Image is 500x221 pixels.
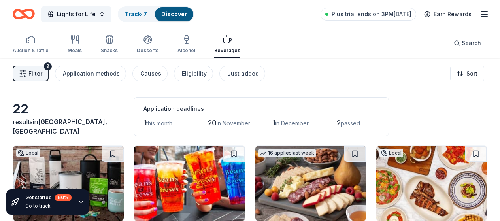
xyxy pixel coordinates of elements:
[379,149,403,157] div: Local
[258,149,316,157] div: 16 applies last week
[217,120,250,127] span: in November
[13,66,49,81] button: Filter2
[25,194,72,201] div: Get started
[177,47,195,54] div: Alcohol
[182,69,207,78] div: Eligibility
[419,7,476,21] a: Earn Rewards
[146,120,172,127] span: this month
[143,119,146,127] span: 1
[13,5,35,23] a: Home
[63,69,120,78] div: Application methods
[55,194,72,201] div: 60 %
[57,9,96,19] span: Lights for Life
[118,6,194,22] button: Track· 7Discover
[272,119,275,127] span: 1
[101,47,118,54] div: Snacks
[41,6,111,22] button: Lights for Life
[13,117,124,136] div: results
[462,38,481,48] span: Search
[337,119,341,127] span: 2
[28,69,42,78] span: Filter
[125,11,147,17] a: Track· 7
[161,11,187,17] a: Discover
[101,32,118,58] button: Snacks
[13,118,107,135] span: in
[447,35,487,51] button: Search
[143,104,379,113] div: Application deadlines
[332,9,411,19] span: Plus trial ends on 3PM[DATE]
[140,69,161,78] div: Causes
[177,32,195,58] button: Alcohol
[174,66,213,81] button: Eligibility
[134,146,245,221] img: Image for Beans & Brews Coffee House
[341,120,360,127] span: passed
[13,118,107,135] span: [GEOGRAPHIC_DATA], [GEOGRAPHIC_DATA]
[376,146,487,221] img: Image for Eataly (Las Vegas)
[275,120,309,127] span: in December
[214,32,240,58] button: Beverages
[55,66,126,81] button: Application methods
[16,149,40,157] div: Local
[227,69,259,78] div: Just added
[137,32,158,58] button: Desserts
[214,47,240,54] div: Beverages
[321,8,416,21] a: Plus trial ends on 3PM[DATE]
[25,203,72,209] div: Go to track
[208,119,217,127] span: 20
[68,32,82,58] button: Meals
[68,47,82,54] div: Meals
[13,47,49,54] div: Auction & raffle
[466,69,477,78] span: Sort
[44,62,52,70] div: 2
[219,66,265,81] button: Just added
[137,47,158,54] div: Desserts
[132,66,168,81] button: Causes
[450,66,484,81] button: Sort
[13,146,124,221] img: Image for Foxtail Coffee Co.
[13,32,49,58] button: Auction & raffle
[255,146,366,221] img: Image for Gourmet Gift Baskets
[13,101,124,117] div: 22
